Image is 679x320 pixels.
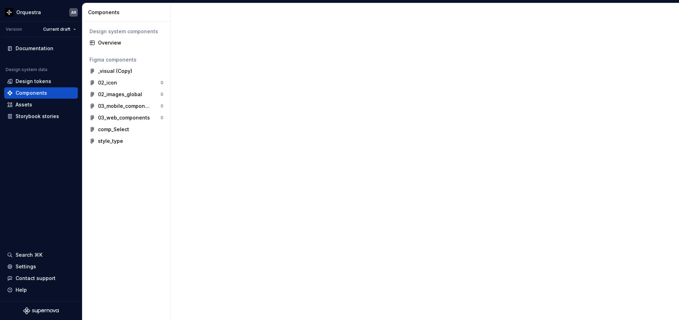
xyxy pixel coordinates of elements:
div: Overview [98,39,163,46]
a: Overview [87,37,166,48]
a: 03_web_components0 [87,112,166,123]
div: AR [71,10,76,15]
div: Search ⌘K [16,251,42,258]
a: 03_mobile_components0 [87,100,166,112]
button: Current draft [40,24,79,34]
button: Contact support [4,273,78,284]
a: comp_Select [87,124,166,135]
a: Documentation [4,43,78,54]
div: Components [16,89,47,97]
div: Assets [16,101,32,108]
div: Components [88,9,168,16]
span: Current draft [43,27,70,32]
div: _visual (Copy) [98,68,132,75]
a: Design tokens [4,76,78,87]
div: Contact support [16,275,56,282]
a: Assets [4,99,78,110]
button: Help [4,284,78,296]
div: Design system data [6,67,47,72]
div: 0 [161,92,163,97]
div: 02_icon [98,79,117,86]
a: _visual (Copy) [87,65,166,77]
a: 02_images_global0 [87,89,166,100]
div: 0 [161,80,163,86]
div: comp_Select [98,126,129,133]
div: 03_mobile_components [98,103,151,110]
div: Storybook stories [16,113,59,120]
div: Version [6,27,22,32]
a: Storybook stories [4,111,78,122]
div: 03_web_components [98,114,150,121]
a: Components [4,87,78,99]
div: Design tokens [16,78,51,85]
img: 2d16a307-6340-4442-b48d-ad77c5bc40e7.png [5,8,13,17]
div: Figma components [89,56,163,63]
div: style_type [98,138,123,145]
a: 02_icon0 [87,77,166,88]
div: Help [16,286,27,293]
div: Documentation [16,45,53,52]
div: Design system components [89,28,163,35]
div: 0 [161,115,163,121]
a: Settings [4,261,78,272]
div: 0 [161,103,163,109]
a: style_type [87,135,166,147]
svg: Supernova Logo [23,307,59,314]
div: 02_images_global [98,91,142,98]
div: Settings [16,263,36,270]
div: Orquestra [16,9,41,16]
button: Search ⌘K [4,249,78,261]
button: OrquestraAR [1,5,81,20]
